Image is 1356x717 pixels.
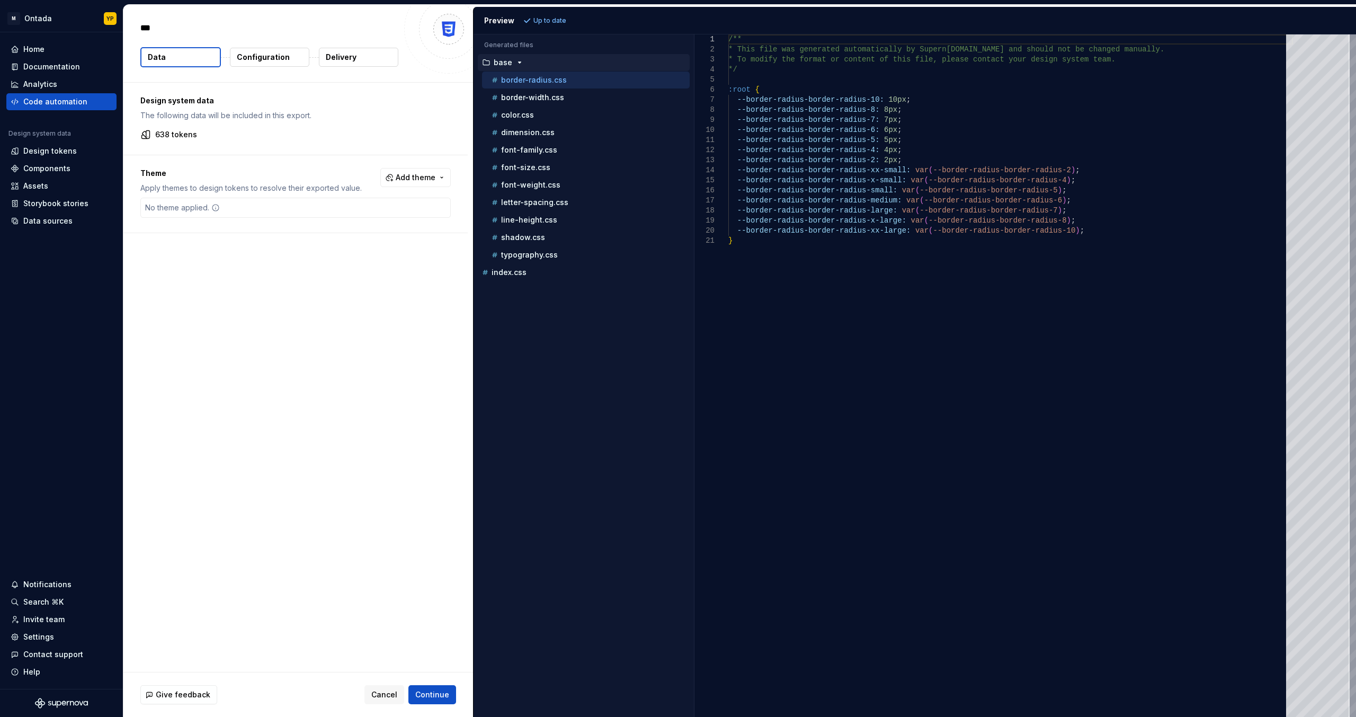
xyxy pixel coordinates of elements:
[929,216,1066,225] span: --border-radius-border-radius-8
[737,196,902,205] span: --border-radius-border-radius-medium:
[902,206,915,215] span: var
[415,689,449,700] span: Continue
[737,176,906,184] span: --border-radius-border-radius-x-small:
[884,126,897,134] span: 6px
[2,7,121,30] button: MOntadaYP
[23,146,77,156] div: Design tokens
[6,58,117,75] a: Documentation
[319,48,398,67] button: Delivery
[501,111,534,119] p: color.css
[482,249,690,261] button: typography.css
[915,206,919,215] span: (
[1062,206,1066,215] span: ;
[884,105,897,114] span: 8px
[1062,186,1066,194] span: ;
[915,166,928,174] span: var
[156,689,210,700] span: Give feedback
[148,52,166,63] p: Data
[694,135,715,145] div: 11
[897,126,902,134] span: ;
[920,206,1057,215] span: --border-radius-border-radius-7
[23,649,83,660] div: Contact support
[482,162,690,173] button: font-size.css
[140,685,217,704] button: Give feedback
[737,216,906,225] span: --border-radius-border-radius-x-large:
[23,597,64,607] div: Search ⌘K
[906,95,911,104] span: ;
[478,57,690,68] button: base
[237,52,290,63] p: Configuration
[478,267,690,278] button: index.css
[902,186,915,194] span: var
[694,175,715,185] div: 15
[737,116,879,124] span: --border-radius-border-radius-7:
[6,160,117,177] a: Components
[23,198,88,209] div: Storybook stories
[371,689,397,700] span: Cancel
[1066,176,1070,184] span: )
[482,214,690,226] button: line-height.css
[737,146,879,154] span: --border-radius-border-radius-4:
[737,136,879,144] span: --border-radius-border-radius-5:
[6,178,117,194] a: Assets
[501,233,545,242] p: shadow.css
[737,156,879,164] span: --border-radius-border-radius-2:
[140,110,451,121] p: The following data will be included in this export.
[888,95,906,104] span: 10px
[694,236,715,246] div: 21
[501,216,557,224] p: line-height.css
[1075,226,1080,235] span: )
[364,685,404,704] button: Cancel
[482,232,690,243] button: shadow.css
[728,85,751,94] span: :root
[482,127,690,138] button: dimension.css
[1070,176,1075,184] span: ;
[501,128,555,137] p: dimension.css
[23,44,44,55] div: Home
[694,155,715,165] div: 13
[1066,216,1070,225] span: )
[737,95,884,104] span: --border-radius-border-radius-10:
[482,197,690,208] button: letter-spacing.css
[1080,226,1084,235] span: ;
[533,16,566,25] p: Up to date
[492,268,527,277] p: index.css
[694,125,715,135] div: 10
[6,93,117,110] a: Code automation
[6,195,117,212] a: Storybook stories
[920,196,924,205] span: (
[1070,166,1075,174] span: )
[694,95,715,105] div: 7
[915,186,919,194] span: (
[911,176,924,184] span: var
[35,698,88,709] svg: Supernova Logo
[482,92,690,103] button: border-width.css
[897,146,902,154] span: ;
[897,156,902,164] span: ;
[23,614,65,625] div: Invite team
[915,226,928,235] span: var
[929,176,1066,184] span: --border-radius-border-radius-4
[694,115,715,125] div: 9
[140,183,362,193] p: Apply themes to design tokens to resolve their exported value.
[906,196,920,205] span: var
[897,116,902,124] span: ;
[737,166,911,174] span: --border-radius-border-radius-xx-small:
[501,251,558,259] p: typography.css
[6,594,117,610] button: Search ⌘K
[6,213,117,229] a: Data sources
[728,236,733,245] span: }
[924,196,1061,205] span: --border-radius-border-radius-6
[694,55,715,65] div: 3
[737,105,879,114] span: --border-radius-border-radius-8:
[6,41,117,58] a: Home
[140,168,362,179] p: Theme
[482,74,690,86] button: border-radius.css
[694,216,715,226] div: 19
[933,226,1075,235] span: --border-radius-border-radius-10
[501,198,568,207] p: letter-spacing.css
[1075,166,1080,174] span: ;
[933,166,1070,174] span: --border-radius-border-radius-2
[897,105,902,114] span: ;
